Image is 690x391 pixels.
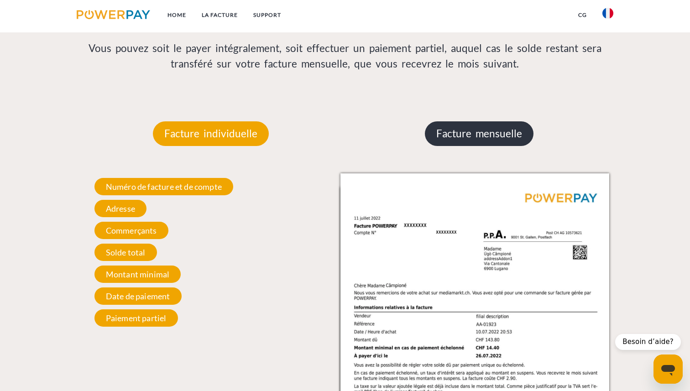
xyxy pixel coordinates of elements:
[653,355,683,384] iframe: Bouton de lancement de la fenêtre de messagerie, conversation en cours
[94,309,178,327] span: Paiement partiel
[76,41,614,72] p: Vous pouvez soit le payer intégralement, soit effectuer un paiement partiel, auquel cas le solde ...
[94,266,181,283] span: Montant minimal
[246,7,289,23] a: Support
[153,121,269,146] p: Facture individuelle
[77,10,150,19] img: logo-powerpay.svg
[425,121,533,146] p: Facture mensuelle
[602,8,613,19] img: fr
[615,334,681,350] div: Besoin d’aide?
[194,7,246,23] a: LA FACTURE
[94,200,146,217] span: Adresse
[94,287,182,305] span: Date de paiement
[94,244,157,261] span: Solde total
[570,7,595,23] a: CG
[94,222,168,239] span: Commerçants
[94,178,233,195] span: Numéro de facture et de compte
[160,7,194,23] a: Home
